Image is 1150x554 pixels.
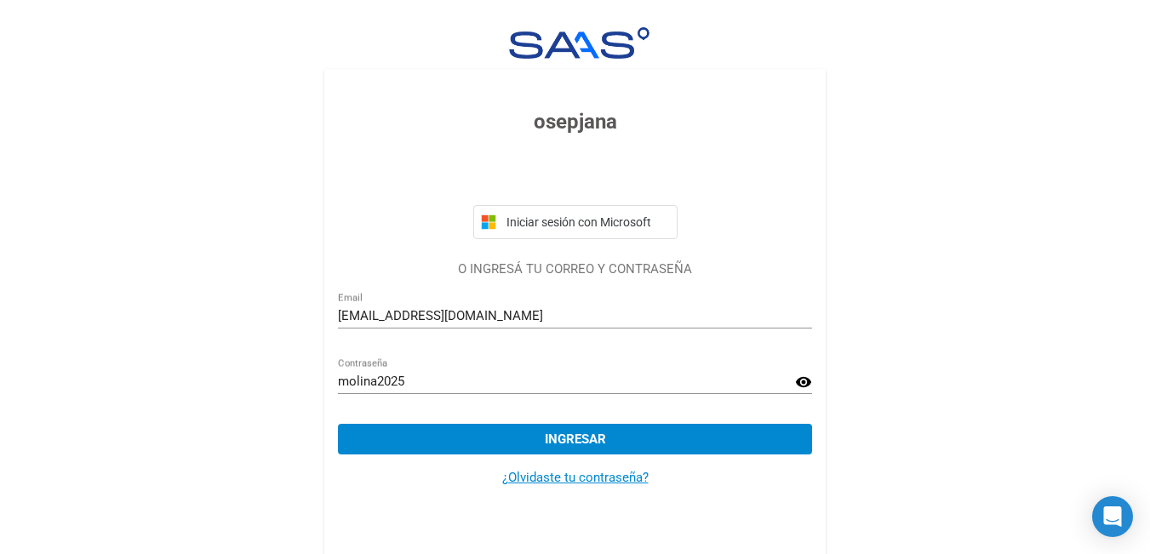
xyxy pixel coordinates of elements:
[502,470,649,485] a: ¿Olvidaste tu contraseña?
[338,106,812,137] h3: osepjana
[503,215,670,229] span: Iniciar sesión con Microsoft
[338,260,812,279] p: O INGRESÁ TU CORREO Y CONTRASEÑA
[1092,496,1133,537] div: Open Intercom Messenger
[338,424,812,454] button: Ingresar
[795,372,812,392] mat-icon: visibility
[473,205,678,239] button: Iniciar sesión con Microsoft
[545,431,606,447] span: Ingresar
[465,156,686,193] iframe: Botón de Acceder con Google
